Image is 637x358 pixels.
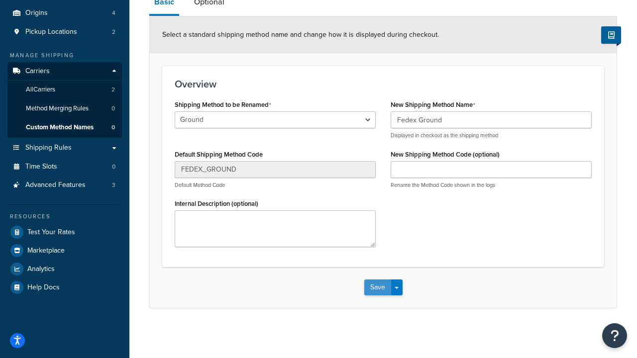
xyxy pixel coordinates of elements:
span: Method Merging Rules [26,104,89,113]
a: Pickup Locations2 [7,23,122,41]
span: Select a standard shipping method name and change how it is displayed during checkout. [162,29,439,40]
a: Help Docs [7,278,122,296]
p: Default Method Code [175,181,376,189]
a: Advanced Features3 [7,176,122,194]
a: Carriers [7,62,122,81]
label: New Shipping Method Name [391,101,475,109]
li: Origins [7,4,122,22]
span: Carriers [25,67,50,76]
span: 0 [111,104,115,113]
button: Save [364,279,391,295]
span: Test Your Rates [27,228,75,237]
span: Help Docs [27,283,60,292]
a: Origins4 [7,4,122,22]
a: AllCarriers2 [7,81,122,99]
span: Advanced Features [25,181,86,189]
li: Time Slots [7,158,122,176]
label: Internal Description (optional) [175,200,258,207]
span: Analytics [27,265,55,273]
span: Time Slots [25,163,57,171]
span: 0 [112,163,115,171]
li: Advanced Features [7,176,122,194]
span: 2 [111,86,115,94]
span: Shipping Rules [25,144,72,152]
span: All Carriers [26,86,55,94]
a: Custom Method Names0 [7,118,122,137]
li: Custom Method Names [7,118,122,137]
span: Origins [25,9,48,17]
label: Shipping Method to be Renamed [175,101,271,109]
label: Default Shipping Method Code [175,151,263,158]
span: 3 [112,181,115,189]
span: Custom Method Names [26,123,94,132]
a: Test Your Rates [7,223,122,241]
button: Show Help Docs [601,26,621,44]
h3: Overview [175,79,592,89]
a: Analytics [7,260,122,278]
li: Pickup Locations [7,23,122,41]
p: Displayed in checkout as the shipping method [391,132,592,139]
button: Open Resource Center [602,323,627,348]
a: Time Slots0 [7,158,122,176]
li: Carriers [7,62,122,138]
span: Pickup Locations [25,28,77,36]
label: New Shipping Method Code (optional) [391,151,500,158]
div: Manage Shipping [7,51,122,60]
p: Rename the Method Code shown in the logs [391,181,592,189]
span: 2 [112,28,115,36]
span: Marketplace [27,247,65,255]
span: 0 [111,123,115,132]
div: Resources [7,212,122,221]
span: 4 [112,9,115,17]
a: Shipping Rules [7,139,122,157]
li: Method Merging Rules [7,99,122,118]
a: Marketplace [7,242,122,260]
a: Method Merging Rules0 [7,99,122,118]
